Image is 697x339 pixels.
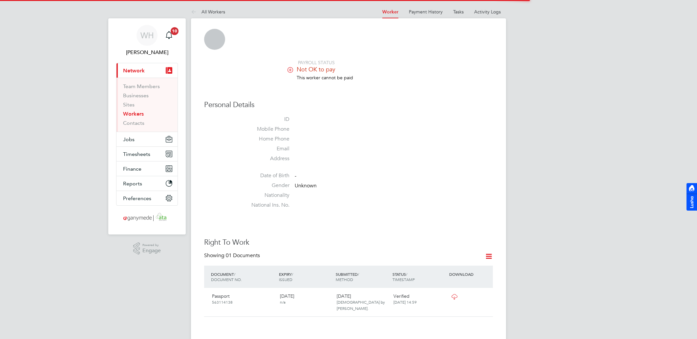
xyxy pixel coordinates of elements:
span: WH [140,31,154,40]
div: DOCUMENT [209,268,277,285]
div: DOWNLOAD [448,268,493,280]
a: Payment History [409,9,443,15]
label: National Ins. No. [243,202,289,209]
span: DOCUMENT NO. [211,277,242,282]
a: Activity Logs [474,9,501,15]
label: Home Phone [243,136,289,142]
a: All Workers [191,9,225,15]
label: Mobile Phone [243,126,289,133]
button: Jobs [116,132,178,146]
span: - [295,173,296,179]
span: n/a [280,299,285,305]
div: EXPIRY [277,268,334,285]
div: STATUS [391,268,448,285]
span: / [358,272,359,277]
div: Passport [209,291,277,308]
div: SUBMITTED [334,268,391,285]
span: Engage [142,248,161,254]
span: PAYROLL STATUS [298,60,335,66]
div: Network [116,78,178,132]
img: ganymedesolutions-logo-retina.png [121,212,173,223]
a: Tasks [453,9,464,15]
a: Worker [382,9,398,15]
button: Reports [116,176,178,191]
span: Finance [123,166,141,172]
span: [DATE] 14:59 [393,299,417,305]
a: Team Members [123,83,160,89]
span: Reports [123,180,142,187]
label: Email [243,145,289,152]
span: This worker cannot be paid [297,75,353,81]
a: Workers [123,111,144,117]
a: Powered byEngage [133,242,161,255]
span: / [234,272,235,277]
span: Preferences [123,195,151,201]
a: WH[PERSON_NAME] [116,25,178,56]
span: ISSUED [279,277,292,282]
label: Nationality [243,192,289,199]
span: / [292,272,293,277]
div: [DATE] [334,291,391,314]
h3: Right To Work [204,238,493,247]
span: 563114138 [212,299,233,305]
label: Date of Birth [243,172,289,179]
span: Jobs [123,136,135,142]
span: 10 [171,27,179,35]
nav: Main navigation [108,18,186,235]
span: TIMESTAMP [392,277,415,282]
div: [DATE] [277,291,334,308]
span: Verified [393,293,410,299]
a: 10 [162,25,176,46]
span: Timesheets [123,151,150,157]
a: Go to home page [116,212,178,223]
span: METHOD [336,277,353,282]
button: Network [116,63,178,78]
span: [DEMOGRAPHIC_DATA] by [PERSON_NAME]. [337,299,385,311]
span: Powered by [142,242,161,248]
div: Showing [204,252,261,259]
span: Network [123,67,145,74]
span: William Heath [116,48,178,56]
button: Timesheets [116,147,178,161]
label: ID [243,116,289,123]
span: Not OK to pay [297,66,335,73]
span: Unknown [295,182,317,189]
span: 01 Documents [226,252,260,259]
button: Preferences [116,191,178,205]
label: Address [243,155,289,162]
a: Sites [123,102,135,108]
a: Businesses [123,92,149,99]
label: Gender [243,182,289,189]
button: Finance [116,161,178,176]
h3: Personal Details [204,100,493,110]
a: Contacts [123,120,144,126]
span: / [406,272,407,277]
